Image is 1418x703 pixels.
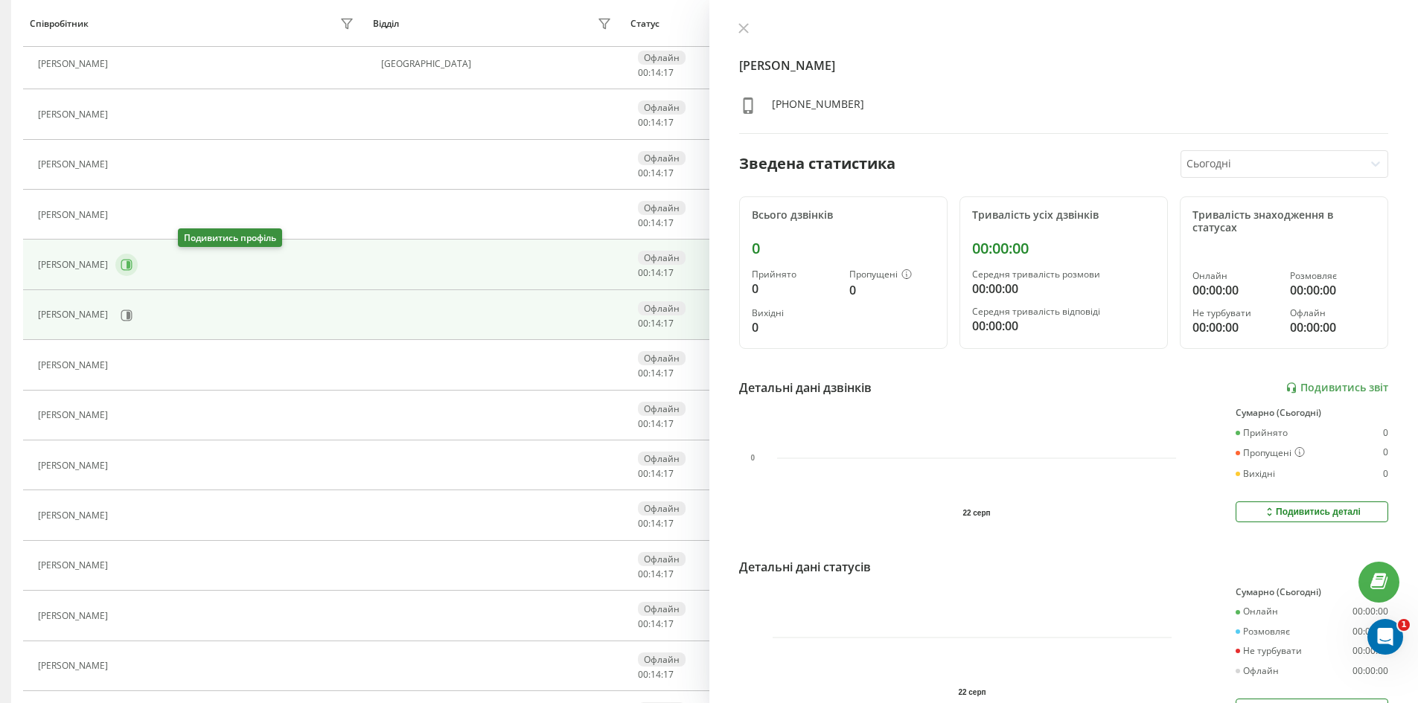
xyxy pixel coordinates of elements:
[972,306,1155,317] div: Середня тривалість відповіді
[849,269,935,281] div: Пропущені
[663,167,674,179] span: 17
[1352,666,1388,676] div: 00:00:00
[178,228,282,247] div: Подивитись профіль
[1236,666,1279,676] div: Офлайн
[638,301,686,315] div: Офлайн
[638,519,674,529] div: : :
[38,560,112,571] div: [PERSON_NAME]
[38,260,112,270] div: [PERSON_NAME]
[1290,318,1376,336] div: 00:00:00
[1192,308,1278,318] div: Не турбувати
[962,509,990,517] text: 22 серп
[638,552,686,566] div: Офлайн
[638,268,674,278] div: : :
[638,652,686,667] div: Офлайн
[1192,271,1278,281] div: Онлайн
[381,59,616,69] div: [GEOGRAPHIC_DATA]
[663,517,674,530] span: 17
[663,417,674,430] span: 17
[739,379,872,397] div: Детальні дані дзвінків
[663,266,674,279] span: 17
[638,218,674,228] div: : :
[1290,281,1376,299] div: 00:00:00
[638,251,686,265] div: Офлайн
[638,402,686,416] div: Офлайн
[638,467,648,480] span: 00
[38,460,112,471] div: [PERSON_NAME]
[752,240,935,257] div: 0
[1236,408,1388,418] div: Сумарно (Сьогодні)
[651,617,661,630] span: 14
[651,66,661,79] span: 14
[638,351,686,365] div: Офлайн
[752,280,837,298] div: 0
[1383,447,1388,459] div: 0
[1236,501,1388,522] button: Подивитись деталі
[1352,606,1388,617] div: 00:00:00
[651,568,661,580] span: 14
[638,317,648,330] span: 00
[373,19,399,29] div: Відділ
[972,240,1155,257] div: 00:00:00
[638,151,686,165] div: Офлайн
[849,281,935,299] div: 0
[663,668,674,681] span: 17
[638,619,674,629] div: : :
[638,168,674,179] div: : :
[752,318,837,336] div: 0
[972,280,1155,298] div: 00:00:00
[1383,428,1388,438] div: 0
[38,109,112,120] div: [PERSON_NAME]
[1367,619,1403,655] iframe: Intercom live chat
[1286,382,1388,394] a: Подивитись звіт
[752,269,837,280] div: Прийнято
[638,100,686,115] div: Офлайн
[663,66,674,79] span: 17
[638,469,674,479] div: : :
[739,153,895,175] div: Зведена статистика
[638,452,686,466] div: Офлайн
[638,368,674,379] div: : :
[651,467,661,480] span: 14
[1192,209,1376,234] div: Тривалість знаходження в статусах
[739,57,1389,74] h4: [PERSON_NAME]
[638,569,674,580] div: : :
[1352,626,1388,637] div: 00:00:00
[638,367,648,379] span: 00
[638,51,686,65] div: Офлайн
[1290,308,1376,318] div: Офлайн
[638,118,674,128] div: : :
[1352,646,1388,656] div: 00:00:00
[663,367,674,379] span: 17
[1236,428,1288,438] div: Прийнято
[972,269,1155,280] div: Середня тривалість розмови
[638,670,674,680] div: : :
[638,266,648,279] span: 00
[638,568,648,580] span: 00
[38,410,112,420] div: [PERSON_NAME]
[38,210,112,220] div: [PERSON_NAME]
[772,97,864,118] div: [PHONE_NUMBER]
[663,116,674,129] span: 17
[630,19,660,29] div: Статус
[1383,469,1388,479] div: 0
[38,159,112,170] div: [PERSON_NAME]
[38,309,112,320] div: [PERSON_NAME]
[663,216,674,229] span: 17
[663,568,674,580] span: 17
[638,417,648,430] span: 00
[750,455,755,463] text: 0
[651,317,661,330] span: 14
[1192,318,1278,336] div: 00:00:00
[752,209,935,222] div: Всього дзвінків
[1236,447,1305,459] div: Пропущені
[38,360,112,370] div: [PERSON_NAME]
[638,66,648,79] span: 00
[651,367,661,379] span: 14
[651,417,661,430] span: 14
[38,510,112,521] div: [PERSON_NAME]
[651,668,661,681] span: 14
[1236,606,1278,617] div: Онлайн
[1290,271,1376,281] div: Розмовляє
[638,116,648,129] span: 00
